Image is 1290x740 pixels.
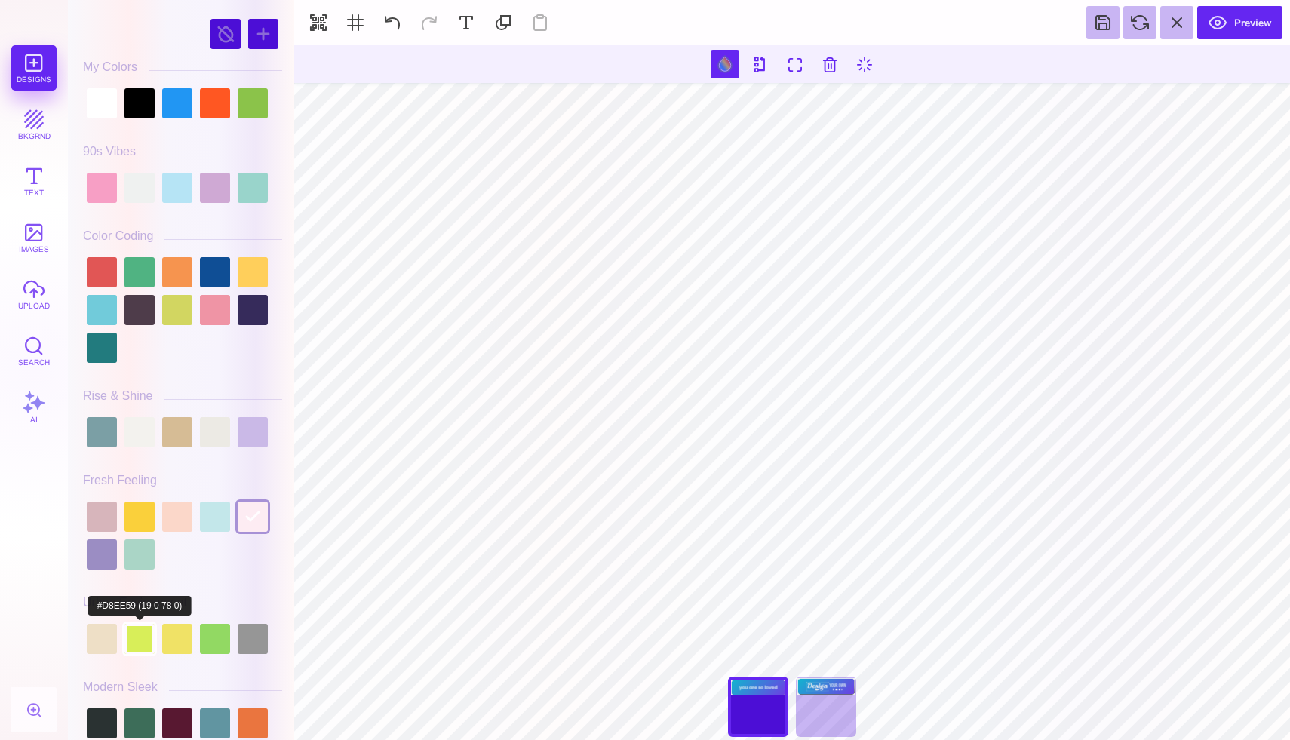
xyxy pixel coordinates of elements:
[83,229,153,243] div: Color Coding
[83,680,158,694] div: Modern Sleek
[11,102,57,147] button: bkgrnd
[11,328,57,373] button: Search
[11,272,57,317] button: upload
[83,145,136,158] div: 90s Vibes
[83,389,153,403] div: Rise & Shine
[11,385,57,430] button: AI
[83,474,157,487] div: Fresh Feeling
[83,60,137,74] div: My Colors
[1197,6,1282,39] button: Preview
[11,215,57,260] button: images
[83,596,187,610] div: Urban Environment
[11,158,57,204] button: Text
